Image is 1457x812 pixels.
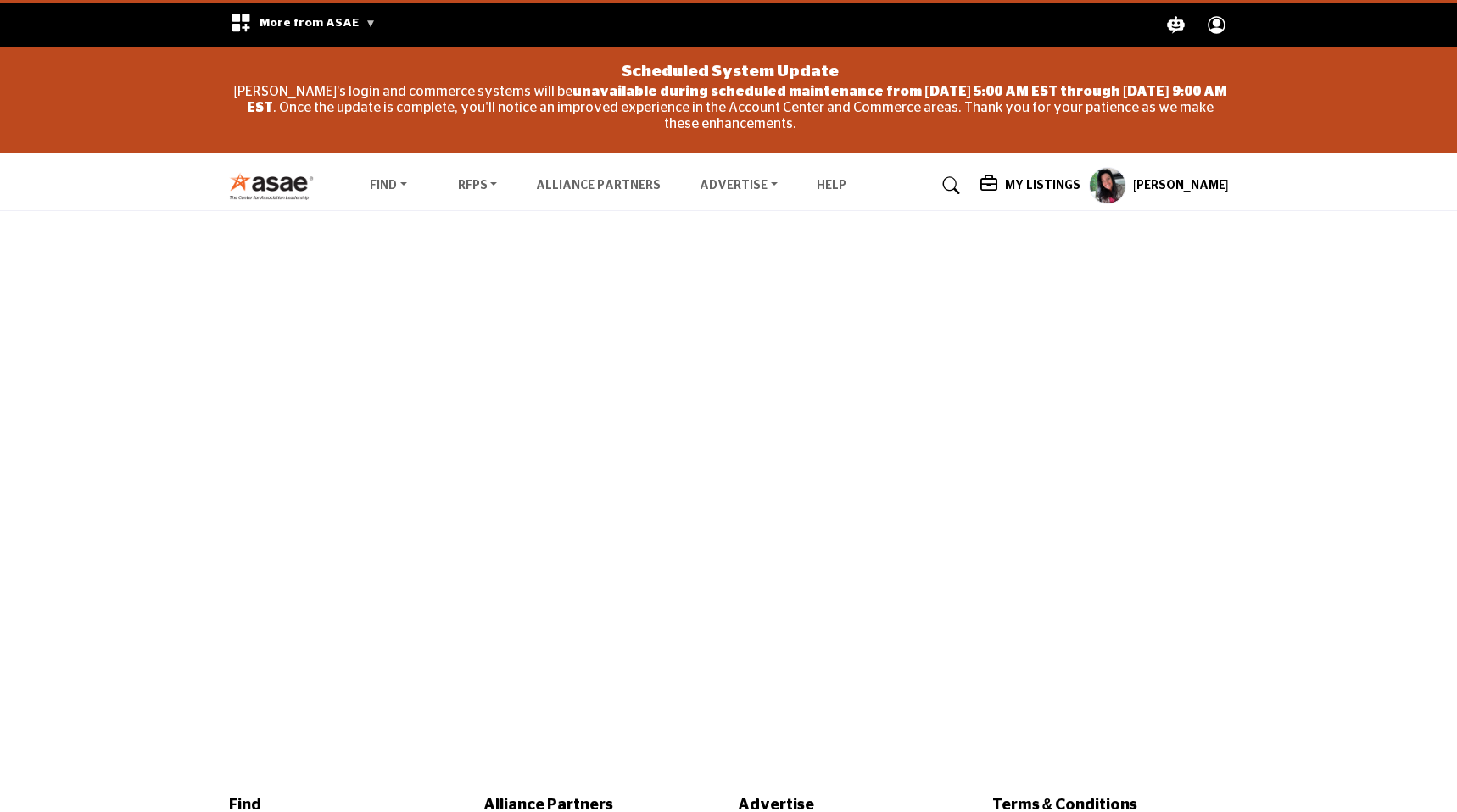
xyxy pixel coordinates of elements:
[1005,178,1080,193] h5: My Listings
[358,174,419,197] a: Find
[446,174,510,197] a: RFPs
[536,180,661,192] a: Alliance Partners
[1133,178,1229,195] h5: [PERSON_NAME]
[926,172,971,199] a: Search
[980,175,1080,196] div: My Listings
[220,3,387,47] div: More from ASAE
[233,84,1227,133] p: [PERSON_NAME]'s login and commerce systems will be . Once the update is complete, you'll notice a...
[817,180,846,192] a: Help
[688,174,790,197] a: Advertise
[233,55,1227,84] div: Scheduled System Update
[1089,167,1126,204] button: Show hide supplier dropdown
[229,172,323,200] img: Site Logo
[247,85,1226,114] strong: unavailable during scheduled maintenance from [DATE] 5:00 AM EST through [DATE] 9:00 AM EST
[260,17,376,29] span: More from ASAE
